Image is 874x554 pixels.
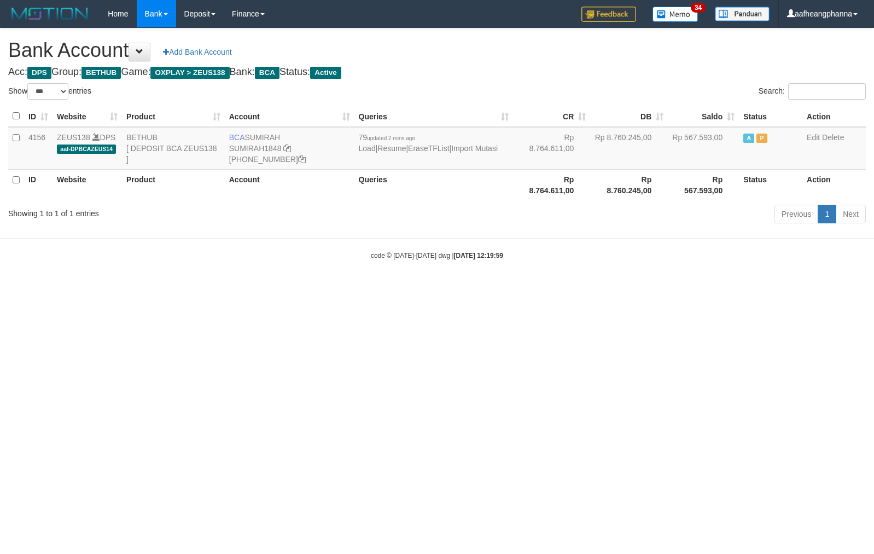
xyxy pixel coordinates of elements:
[57,145,116,154] span: aaf-DPBCAZEUS14
[122,127,225,170] td: BETHUB [ DEPOSIT BCA ZEUS138 ]
[354,169,514,200] th: Queries
[668,127,739,170] td: Rp 567.593,00
[590,106,668,127] th: DB: activate to sort column ascending
[53,106,122,127] th: Website: activate to sort column ascending
[513,106,590,127] th: CR: activate to sort column ascending
[590,127,668,170] td: Rp 8.760.245,00
[668,106,739,127] th: Saldo: activate to sort column ascending
[310,67,341,79] span: Active
[836,205,866,223] a: Next
[359,133,415,142] span: 79
[668,169,739,200] th: Rp 567.593,00
[27,67,51,79] span: DPS
[255,67,279,79] span: BCA
[53,127,122,170] td: DPS
[377,144,406,153] a: Resume
[581,7,636,22] img: Feedback.jpg
[822,133,844,142] a: Delete
[756,134,767,143] span: Paused
[408,144,449,153] a: EraseTFList
[715,7,770,21] img: panduan.png
[454,252,503,259] strong: [DATE] 12:19:59
[818,205,836,223] a: 1
[759,83,866,100] label: Search:
[590,169,668,200] th: Rp 8.760.245,00
[513,127,590,170] td: Rp 8.764.611,00
[225,106,354,127] th: Account: activate to sort column ascending
[283,144,291,153] a: Copy SUMIRAH1848 to clipboard
[57,133,90,142] a: ZEUS138
[743,134,754,143] span: Active
[24,127,53,170] td: 4156
[225,169,354,200] th: Account
[53,169,122,200] th: Website
[739,169,802,200] th: Status
[691,3,706,13] span: 34
[354,106,514,127] th: Queries: activate to sort column ascending
[8,204,356,219] div: Showing 1 to 1 of 1 entries
[513,169,590,200] th: Rp 8.764.611,00
[225,127,354,170] td: SUMIRAH [PHONE_NUMBER]
[367,135,415,141] span: updated 2 mins ago
[229,144,282,153] a: SUMIRAH1848
[774,205,818,223] a: Previous
[156,43,238,61] a: Add Bank Account
[150,67,229,79] span: OXPLAY > ZEUS138
[451,144,498,153] a: Import Mutasi
[8,39,866,61] h1: Bank Account
[807,133,820,142] a: Edit
[802,169,866,200] th: Action
[27,83,68,100] select: Showentries
[8,67,866,78] h4: Acc: Group: Game: Bank: Status:
[739,106,802,127] th: Status
[122,106,225,127] th: Product: activate to sort column ascending
[802,106,866,127] th: Action
[359,144,376,153] a: Load
[652,7,698,22] img: Button%20Memo.svg
[359,133,498,153] span: | | |
[298,155,306,164] a: Copy 8692458906 to clipboard
[8,5,91,22] img: MOTION_logo.png
[229,133,245,142] span: BCA
[122,169,225,200] th: Product
[24,169,53,200] th: ID
[81,67,121,79] span: BETHUB
[24,106,53,127] th: ID: activate to sort column ascending
[788,83,866,100] input: Search:
[8,83,91,100] label: Show entries
[371,252,503,259] small: code © [DATE]-[DATE] dwg |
